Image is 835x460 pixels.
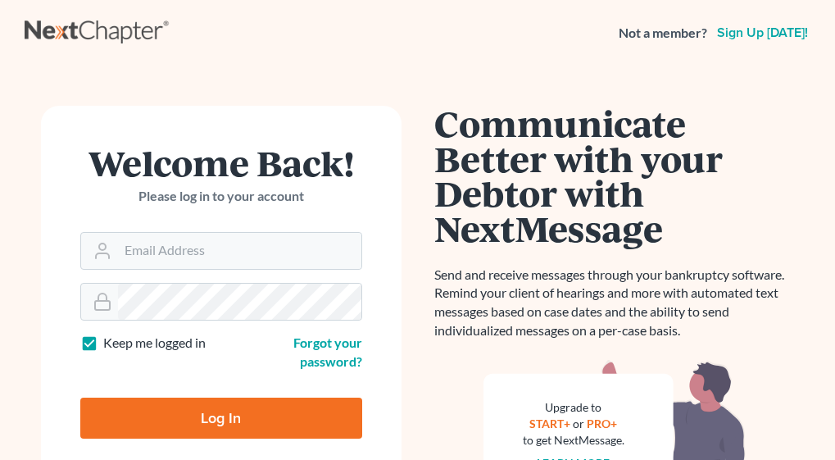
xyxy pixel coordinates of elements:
a: Forgot your password? [293,335,362,369]
p: Send and receive messages through your bankruptcy software. Remind your client of hearings and mo... [434,266,795,340]
input: Log In [80,398,362,439]
span: or [573,417,584,430]
div: Upgrade to [523,399,624,416]
input: Email Address [118,233,361,269]
p: Please log in to your account [80,187,362,206]
a: Sign up [DATE]! [714,26,811,39]
a: START+ [529,417,570,430]
label: Keep me logged in [103,334,206,353]
a: PRO+ [587,417,617,430]
div: to get NextMessage. [523,432,624,449]
h1: Communicate Better with your Debtor with NextMessage [434,106,795,246]
strong: Not a member? [619,24,707,43]
h1: Welcome Back! [80,145,362,180]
